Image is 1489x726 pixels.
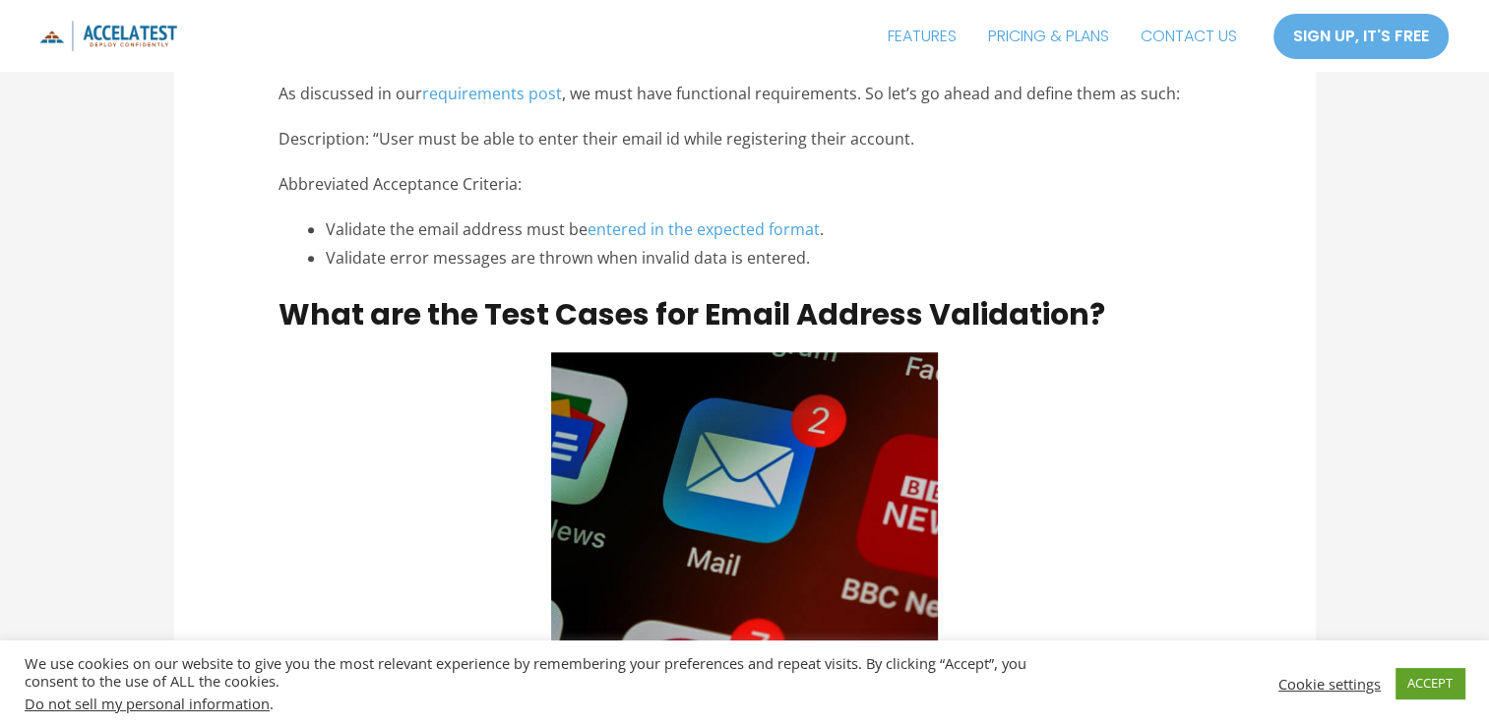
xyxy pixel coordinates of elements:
img: Email App on Phone [551,352,938,642]
div: We use cookies on our website to give you the most relevant experience by remembering your prefer... [25,654,1032,712]
a: ACCEPT [1396,668,1464,698]
p: Abbreviated Acceptance Criteria: [279,170,1210,200]
nav: Site Navigation [872,12,1253,61]
a: Cookie settings [1278,675,1381,693]
a: FEATURES [872,12,972,61]
li: Validate error messages are thrown when invalid data is entered. [326,244,1210,273]
p: As discussed in our , we must have functional requirements. So let’s go ahead and define them as ... [279,80,1210,109]
li: Validate the email address must be . [326,215,1210,245]
a: PRICING & PLANS [972,12,1125,61]
a: SIGN UP, IT'S FREE [1272,13,1450,60]
p: Description: “User must be able to enter their email id while registering their account. [279,125,1210,154]
a: entered in the expected format [588,218,820,240]
img: icon [39,21,177,51]
a: Do not sell my personal information [25,694,270,713]
div: . [25,695,1032,712]
a: CONTACT US [1125,12,1253,61]
a: requirements post [422,83,562,104]
strong: What are the Test Cases for Email Address Validation? [279,293,1105,335]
